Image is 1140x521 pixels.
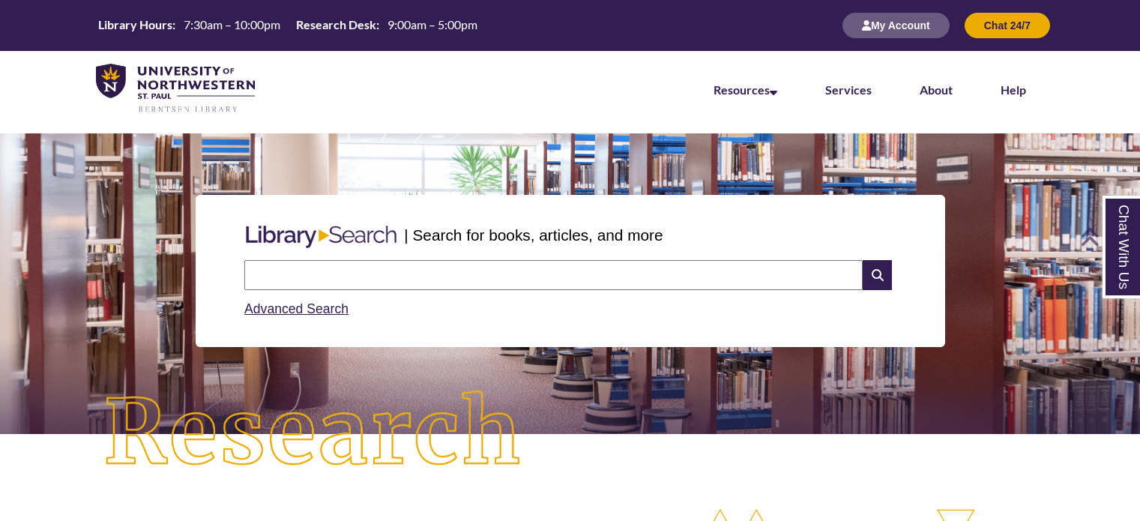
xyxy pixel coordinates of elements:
a: Advanced Search [244,301,349,316]
a: My Account [842,19,950,31]
img: UNWSP Library Logo [96,64,255,114]
p: | Search for books, articles, and more [404,223,663,247]
a: Services [825,82,872,97]
img: Libary Search [238,220,404,254]
a: Hours Today [92,16,483,34]
span: 9:00am – 5:00pm [387,17,477,31]
button: My Account [842,13,950,38]
button: Chat 24/7 [965,13,1050,38]
a: About [920,82,953,97]
th: Library Hours: [92,16,178,33]
i: Search [863,260,891,290]
a: Help [1001,82,1026,97]
span: 7:30am – 10:00pm [184,17,280,31]
a: Resources [714,82,777,97]
a: Chat 24/7 [965,19,1050,31]
table: Hours Today [92,16,483,33]
a: Back to Top [1080,226,1136,247]
th: Research Desk: [290,16,381,33]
